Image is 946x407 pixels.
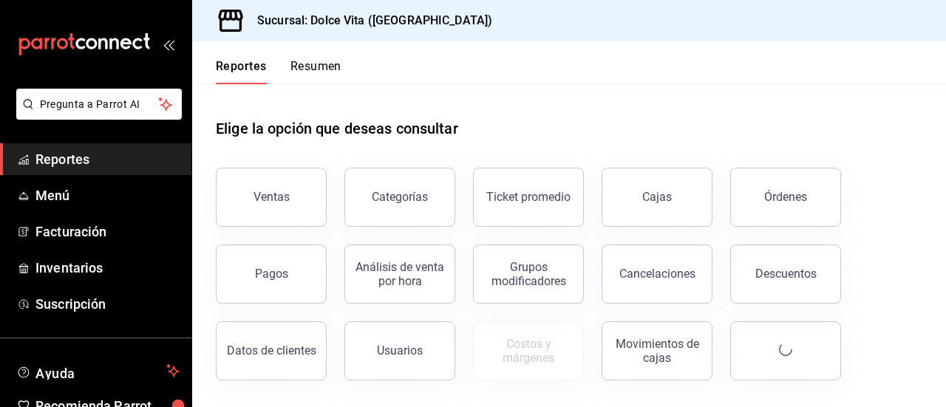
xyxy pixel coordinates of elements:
[372,190,428,204] div: Categorías
[344,321,455,380] button: Usuarios
[473,244,584,304] button: Grupos modificadores
[216,117,458,140] h1: Elige la opción que deseas consultar
[216,244,327,304] button: Pagos
[730,168,841,227] button: Órdenes
[730,244,841,304] button: Descuentos
[642,188,673,206] div: Cajas
[255,267,288,281] div: Pagos
[344,244,455,304] button: Análisis de venta por hora
[245,12,492,30] h3: Sucursal: Dolce Vita ([GEOGRAPHIC_DATA])
[35,185,180,205] span: Menú
[216,59,341,84] div: navigation tabs
[35,258,180,278] span: Inventarios
[216,168,327,227] button: Ventas
[253,190,290,204] div: Ventas
[602,321,712,380] button: Movimientos de cajas
[216,321,327,380] button: Datos de clientes
[40,97,159,112] span: Pregunta a Parrot AI
[486,190,571,204] div: Ticket promedio
[35,222,180,242] span: Facturación
[216,59,267,84] button: Reportes
[35,294,180,314] span: Suscripción
[163,38,174,50] button: open_drawer_menu
[473,321,584,380] button: Contrata inventarios para ver este reporte
[473,168,584,227] button: Ticket promedio
[755,267,817,281] div: Descuentos
[290,59,341,84] button: Resumen
[602,168,712,227] a: Cajas
[354,260,446,288] div: Análisis de venta por hora
[344,168,455,227] button: Categorías
[483,337,574,365] div: Costos y márgenes
[602,244,712,304] button: Cancelaciones
[35,149,180,169] span: Reportes
[764,190,807,204] div: Órdenes
[377,343,423,358] div: Usuarios
[16,89,182,120] button: Pregunta a Parrot AI
[611,337,703,365] div: Movimientos de cajas
[35,362,160,380] span: Ayuda
[619,267,695,281] div: Cancelaciones
[227,343,316,358] div: Datos de clientes
[10,107,182,123] a: Pregunta a Parrot AI
[483,260,574,288] div: Grupos modificadores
